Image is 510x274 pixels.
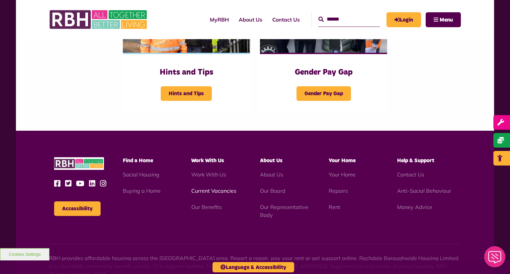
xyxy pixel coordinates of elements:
[329,171,356,178] a: Your Home
[329,187,348,194] a: Repairs
[191,171,226,178] a: Work With Us
[397,187,451,194] a: Anti-Social Behaviour
[440,17,453,23] span: Menu
[191,187,236,194] a: Current Vacancies
[191,204,222,210] a: Our Benefits
[318,12,380,27] input: Search
[212,262,294,272] button: Language & Accessibility
[191,158,224,163] span: Work With Us
[273,67,374,78] h3: Gender Pay Gap
[297,86,351,101] span: Gender Pay Gap
[260,204,308,218] a: Our Representative Body
[397,204,432,210] a: Money Advice
[123,171,159,178] a: Social Housing - open in a new tab
[267,11,305,29] a: Contact Us
[260,158,283,163] span: About Us
[205,11,234,29] a: MyRBH
[49,7,149,33] img: RBH
[234,11,267,29] a: About Us
[480,244,510,274] iframe: Netcall Web Assistant for live chat
[260,187,286,194] a: Our Board
[123,187,161,194] a: Buying a Home
[386,12,421,27] a: MyRBH
[136,67,237,78] h3: Hints and Tips
[329,204,340,210] a: Rent
[260,171,283,178] a: About Us
[161,86,212,101] span: Hints and Tips
[397,171,424,178] a: Contact Us
[329,158,356,163] span: Your Home
[54,157,104,170] img: RBH
[426,12,461,27] button: Navigation
[54,201,101,216] button: Accessibility
[123,158,153,163] span: Find a Home
[397,158,434,163] span: Help & Support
